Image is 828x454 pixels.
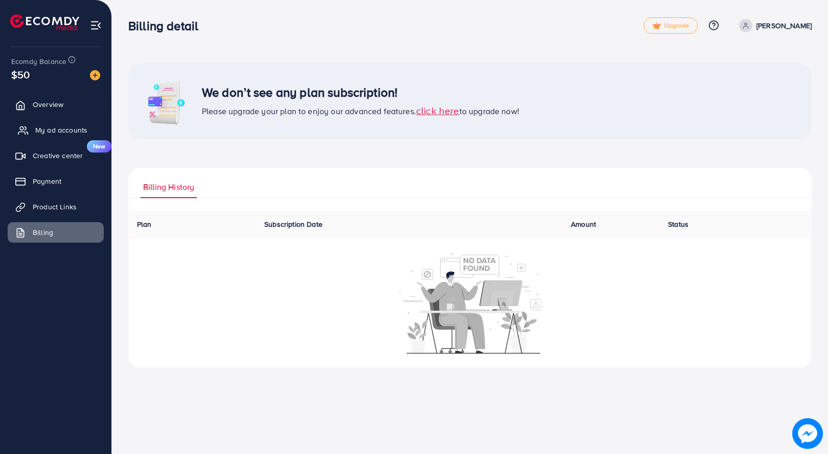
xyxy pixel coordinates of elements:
a: Creative centerNew [8,145,104,166]
a: tickUpgrade [643,17,698,34]
span: Creative center [33,150,83,161]
img: logo [10,14,79,30]
span: Ecomdy Balance [11,56,66,67]
a: Overview [8,94,104,115]
span: Billing [33,227,53,237]
span: My ad accounts [35,125,87,135]
span: Plan [137,219,152,229]
span: Product Links [33,202,77,212]
span: New [87,140,111,153]
span: Payment [33,176,61,186]
span: Subscription Date [264,219,323,229]
p: [PERSON_NAME] [756,19,812,32]
a: Billing [8,222,104,243]
h3: Billing detail [128,18,206,33]
img: tick [652,23,661,30]
a: My ad accounts [8,120,104,140]
span: click here [416,103,459,117]
h3: We don’t see any plan subscription! [202,85,519,100]
a: Payment [8,171,104,191]
img: image [141,76,192,127]
span: Billing History [143,181,194,193]
img: No account [399,251,541,354]
a: Product Links [8,197,104,217]
span: Upgrade [652,22,689,30]
span: $50 [11,67,30,82]
img: image [90,70,100,80]
span: Overview [33,99,63,110]
span: Status [668,219,688,229]
img: menu [90,19,102,31]
img: image [792,418,823,449]
span: Please upgrade your plan to enjoy our advanced features. to upgrade now! [202,105,519,117]
a: [PERSON_NAME] [735,19,812,32]
span: Amount [571,219,596,229]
